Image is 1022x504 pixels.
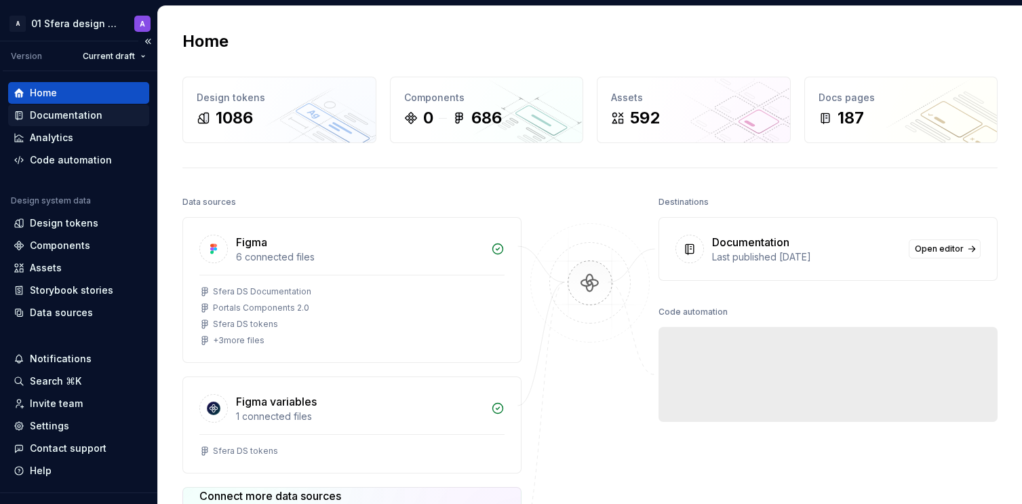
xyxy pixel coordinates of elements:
[659,193,709,212] div: Destinations
[213,446,278,457] div: Sfera DS tokens
[182,376,522,473] a: Figma variables1 connected filesSfera DS tokens
[630,107,660,129] div: 592
[3,9,155,38] button: A01 Sfera design systemA
[182,77,376,143] a: Design tokens1086
[8,82,149,104] a: Home
[611,91,777,104] div: Assets
[8,393,149,414] a: Invite team
[804,77,998,143] a: Docs pages187
[8,438,149,459] button: Contact support
[819,91,984,104] div: Docs pages
[404,91,570,104] div: Components
[30,464,52,478] div: Help
[8,149,149,171] a: Code automation
[471,107,502,129] div: 686
[140,18,145,29] div: A
[30,261,62,275] div: Assets
[236,410,483,423] div: 1 connected files
[909,239,981,258] a: Open editor
[390,77,584,143] a: Components0686
[8,348,149,370] button: Notifications
[30,374,81,388] div: Search ⌘K
[213,286,311,297] div: Sfera DS Documentation
[838,107,864,129] div: 187
[9,16,26,32] div: A
[659,303,728,322] div: Code automation
[77,47,152,66] button: Current draft
[182,31,229,52] h2: Home
[597,77,791,143] a: Assets592
[8,460,149,482] button: Help
[199,488,390,504] div: Connect more data sources
[712,250,901,264] div: Last published [DATE]
[213,319,278,330] div: Sfera DS tokens
[213,303,309,313] div: Portals Components 2.0
[8,257,149,279] a: Assets
[30,109,102,122] div: Documentation
[11,195,91,206] div: Design system data
[197,91,362,104] div: Design tokens
[8,279,149,301] a: Storybook stories
[915,244,964,254] span: Open editor
[30,239,90,252] div: Components
[30,153,112,167] div: Code automation
[182,217,522,363] a: Figma6 connected filesSfera DS DocumentationPortals Components 2.0Sfera DS tokens+3more files
[31,17,118,31] div: 01 Sfera design system
[30,419,69,433] div: Settings
[712,234,789,250] div: Documentation
[8,370,149,392] button: Search ⌘K
[423,107,433,129] div: 0
[213,335,264,346] div: + 3 more files
[30,284,113,297] div: Storybook stories
[236,393,317,410] div: Figma variables
[30,442,106,455] div: Contact support
[236,234,267,250] div: Figma
[83,51,135,62] span: Current draft
[216,107,253,129] div: 1086
[11,51,42,62] div: Version
[8,302,149,324] a: Data sources
[30,352,92,366] div: Notifications
[8,212,149,234] a: Design tokens
[8,235,149,256] a: Components
[8,127,149,149] a: Analytics
[30,86,57,100] div: Home
[8,104,149,126] a: Documentation
[182,193,236,212] div: Data sources
[30,216,98,230] div: Design tokens
[138,32,157,51] button: Collapse sidebar
[30,131,73,144] div: Analytics
[30,397,83,410] div: Invite team
[236,250,483,264] div: 6 connected files
[30,306,93,319] div: Data sources
[8,415,149,437] a: Settings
